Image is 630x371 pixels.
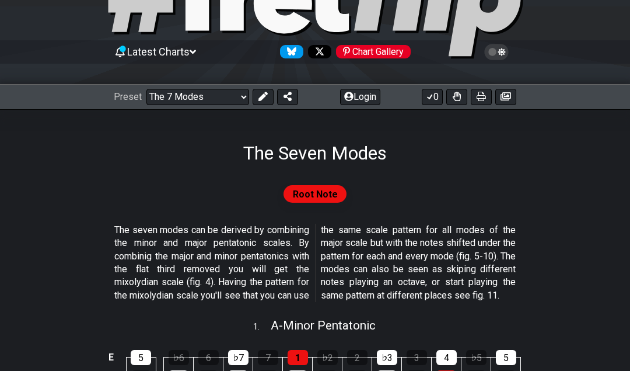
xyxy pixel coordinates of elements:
[293,186,338,203] span: Root Note
[114,224,516,302] p: The seven modes can be derived by combining the minor and major pentatonic scales. By combinig th...
[446,89,467,105] button: Toggle Dexterity for all fretkits
[436,350,457,365] div: 4
[253,321,271,334] span: 1 .
[146,89,249,105] select: Preset
[422,89,443,105] button: 0
[198,350,219,365] div: 6
[496,350,516,365] div: 5
[377,350,397,365] div: ♭3
[347,350,367,365] div: 2
[271,318,376,332] span: A - Minor Pentatonic
[127,46,190,58] span: Latest Charts
[466,350,487,365] div: ♭5
[288,350,308,365] div: 1
[303,45,331,58] a: Follow #fretflip at X
[275,45,303,58] a: Follow #fretflip at Bluesky
[228,350,249,365] div: ♭7
[131,350,151,365] div: 5
[258,350,278,365] div: 7
[277,89,298,105] button: Share Preset
[336,45,411,58] div: Chart Gallery
[169,350,189,365] div: ♭6
[495,89,516,105] button: Create image
[340,89,380,105] button: Login
[253,89,274,105] button: Edit Preset
[490,47,503,57] span: Toggle light / dark theme
[331,45,411,58] a: #fretflip at Pinterest
[243,142,387,164] h1: The Seven Modes
[317,350,338,365] div: ♭2
[114,91,142,102] span: Preset
[407,350,427,365] div: 3
[104,347,118,367] td: E
[471,89,492,105] button: Print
